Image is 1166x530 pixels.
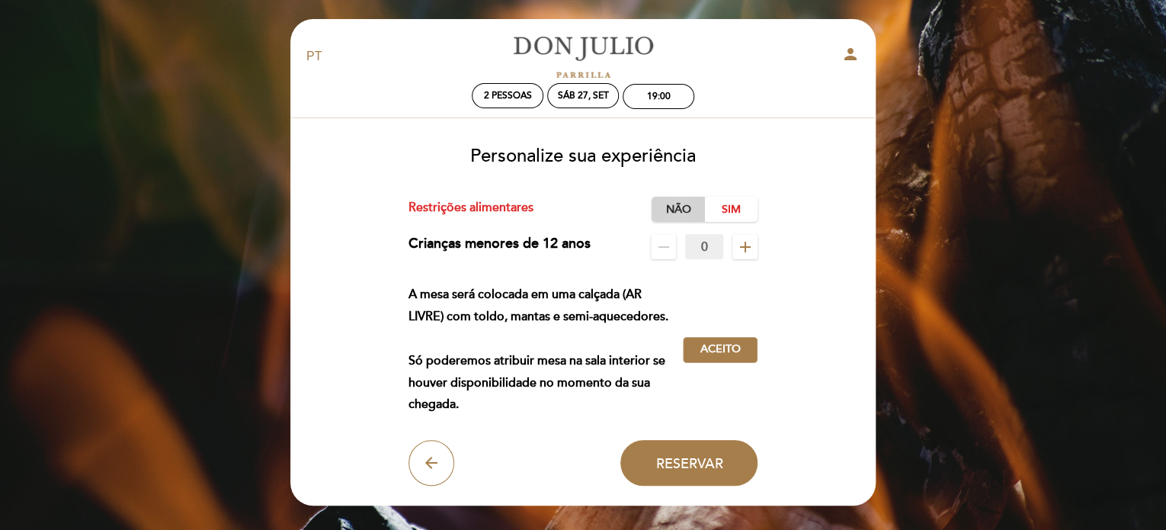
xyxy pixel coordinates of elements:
[683,337,758,363] button: Aceito
[704,197,758,222] label: Sim
[408,197,652,222] div: Restrições alimentares
[736,238,754,256] i: add
[655,455,722,471] span: Reservar
[408,440,454,486] button: arrow_back
[700,342,741,358] span: Aceito
[408,234,591,259] div: Crianças menores de 12 anos
[488,36,678,78] a: [PERSON_NAME]
[841,45,860,69] button: person
[652,197,705,222] label: Não
[484,90,532,101] span: 2 pessoas
[647,91,671,102] div: 19:00
[422,454,440,472] i: arrow_back
[620,440,758,486] button: Reservar
[558,90,609,101] div: Sáb 27, set
[408,284,684,416] div: A mesa será colocada em uma calçada (AR LIVRE) com toldo, mantas e semi-aquecedores. Só poderemos...
[841,45,860,63] i: person
[470,145,696,167] span: Personalize sua experiência
[655,238,673,256] i: remove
